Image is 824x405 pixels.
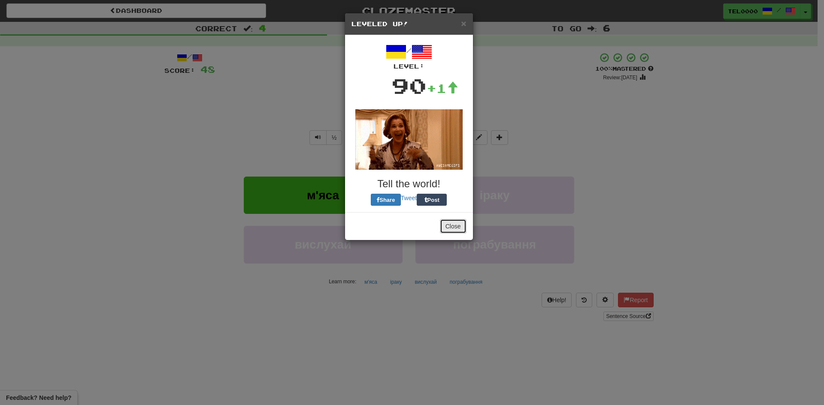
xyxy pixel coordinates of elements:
[461,19,466,28] button: Close
[371,194,401,206] button: Share
[351,42,467,71] div: /
[417,194,447,206] button: Post
[440,219,467,234] button: Close
[461,18,466,28] span: ×
[401,195,417,201] a: Tweet
[351,178,467,189] h3: Tell the world!
[427,80,458,97] div: +1
[351,20,467,28] h5: Leveled Up!
[351,62,467,71] div: Level:
[391,71,427,101] div: 90
[355,109,463,170] img: lucille-bluth-8f3fd88a9e1d39ebd4dcae2a3c7398930b7aef404e756e0a294bf35c6fedb1b1.gif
